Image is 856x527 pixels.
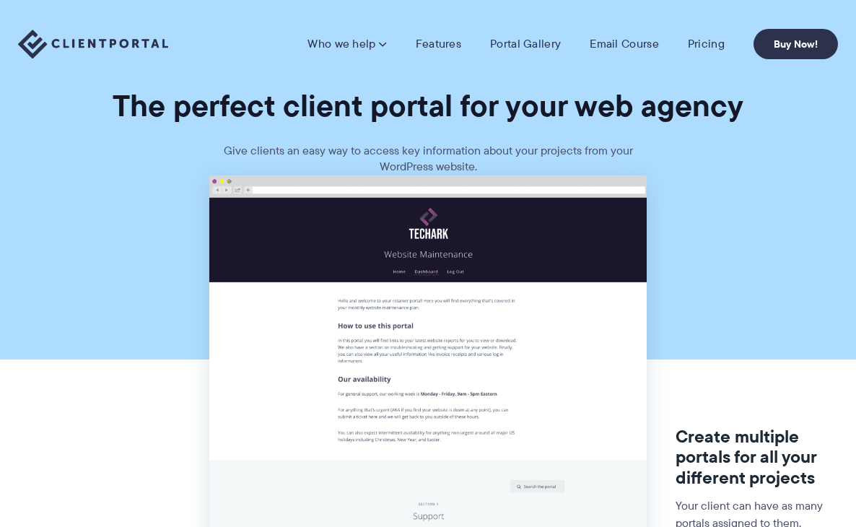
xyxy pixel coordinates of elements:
[307,37,386,51] a: Who we help
[416,37,461,51] a: Features
[754,29,838,59] a: Buy Now!
[676,427,834,489] h3: Create multiple portals for all your different projects
[590,37,659,51] a: Email Course
[490,37,561,51] a: Portal Gallery
[11,87,845,125] h1: The perfect client portal for your web agency
[688,37,725,51] a: Pricing
[211,143,645,175] p: Give clients an easy way to access key information about your projects from your WordPress website.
